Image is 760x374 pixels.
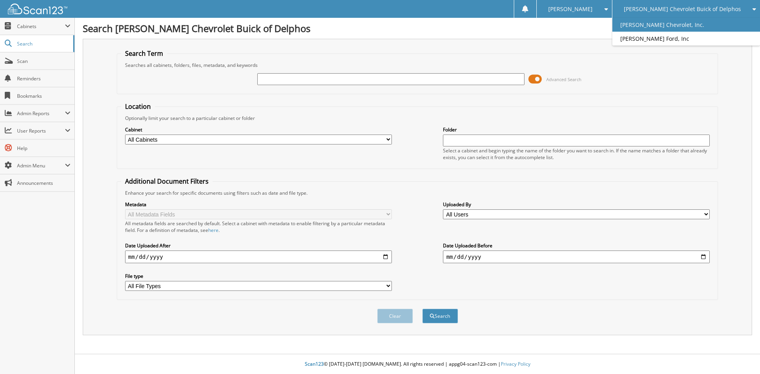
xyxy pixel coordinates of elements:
[121,115,714,122] div: Optionally limit your search to a particular cabinet or folder
[125,126,392,133] label: Cabinet
[17,75,70,82] span: Reminders
[121,62,714,68] div: Searches all cabinets, folders, files, metadata, and keywords
[377,309,413,323] button: Clear
[720,336,760,374] iframe: Chat Widget
[125,251,392,263] input: start
[624,7,741,11] span: [PERSON_NAME] Chevrolet Buick of Delphos
[501,361,530,367] a: Privacy Policy
[305,361,324,367] span: Scan123
[8,4,67,14] img: scan123-logo-white.svg
[612,18,760,32] a: [PERSON_NAME] Chevrolet, Inc.
[443,242,710,249] label: Date Uploaded Before
[17,58,70,65] span: Scan
[125,201,392,208] label: Metadata
[548,7,593,11] span: [PERSON_NAME]
[125,273,392,279] label: File type
[208,227,218,234] a: here
[75,355,760,374] div: © [DATE]-[DATE] [DOMAIN_NAME]. All rights reserved | appg04-scan123-com |
[443,147,710,161] div: Select a cabinet and begin typing the name of the folder you want to search in. If the name match...
[17,145,70,152] span: Help
[121,49,167,58] legend: Search Term
[17,93,70,99] span: Bookmarks
[443,201,710,208] label: Uploaded By
[83,22,752,35] h1: Search [PERSON_NAME] Chevrolet Buick of Delphos
[125,220,392,234] div: All metadata fields are searched by default. Select a cabinet with metadata to enable filtering b...
[443,126,710,133] label: Folder
[125,242,392,249] label: Date Uploaded After
[443,251,710,263] input: end
[17,127,65,134] span: User Reports
[422,309,458,323] button: Search
[17,23,65,30] span: Cabinets
[121,190,714,196] div: Enhance your search for specific documents using filters such as date and file type.
[17,110,65,117] span: Admin Reports
[546,76,581,82] span: Advanced Search
[17,40,69,47] span: Search
[612,32,760,46] a: [PERSON_NAME] Ford, Inc
[121,102,155,111] legend: Location
[17,180,70,186] span: Announcements
[17,162,65,169] span: Admin Menu
[121,177,213,186] legend: Additional Document Filters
